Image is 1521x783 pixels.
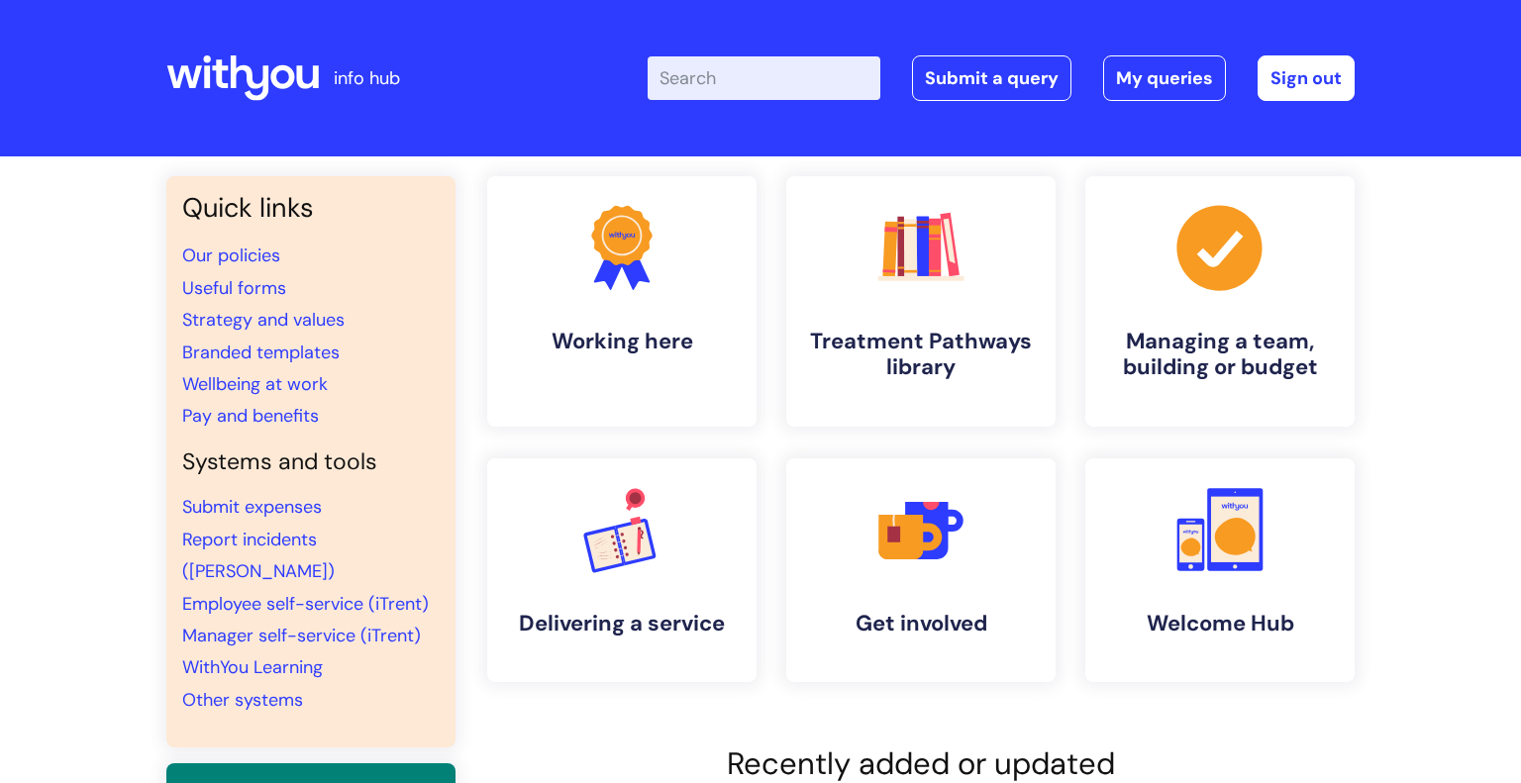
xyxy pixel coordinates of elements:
a: Treatment Pathways library [786,176,1056,427]
h4: Treatment Pathways library [802,329,1040,381]
a: Manager self-service (iTrent) [182,624,421,647]
a: WithYou Learning [182,655,323,679]
p: info hub [334,62,400,94]
a: Working here [487,176,757,427]
h4: Managing a team, building or budget [1101,329,1339,381]
a: Other systems [182,688,303,712]
a: Get involved [786,458,1056,682]
a: Managing a team, building or budget [1085,176,1355,427]
a: Wellbeing at work [182,372,328,396]
a: Delivering a service [487,458,757,682]
h4: Working here [503,329,741,354]
a: Employee self-service (iTrent) [182,592,429,616]
a: Pay and benefits [182,404,319,428]
input: Search [648,56,880,100]
a: Welcome Hub [1085,458,1355,682]
a: Strategy and values [182,308,345,332]
div: | - [648,55,1355,101]
a: Report incidents ([PERSON_NAME]) [182,528,335,583]
a: Submit expenses [182,495,322,519]
h4: Welcome Hub [1101,611,1339,636]
a: My queries [1103,55,1226,101]
h2: Recently added or updated [487,745,1355,782]
h4: Get involved [802,611,1040,636]
a: Branded templates [182,341,340,364]
h4: Systems and tools [182,448,440,476]
a: Our policies [182,244,280,267]
h3: Quick links [182,192,440,224]
a: Useful forms [182,276,286,300]
a: Submit a query [912,55,1071,101]
h4: Delivering a service [503,611,741,636]
a: Sign out [1258,55,1355,101]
